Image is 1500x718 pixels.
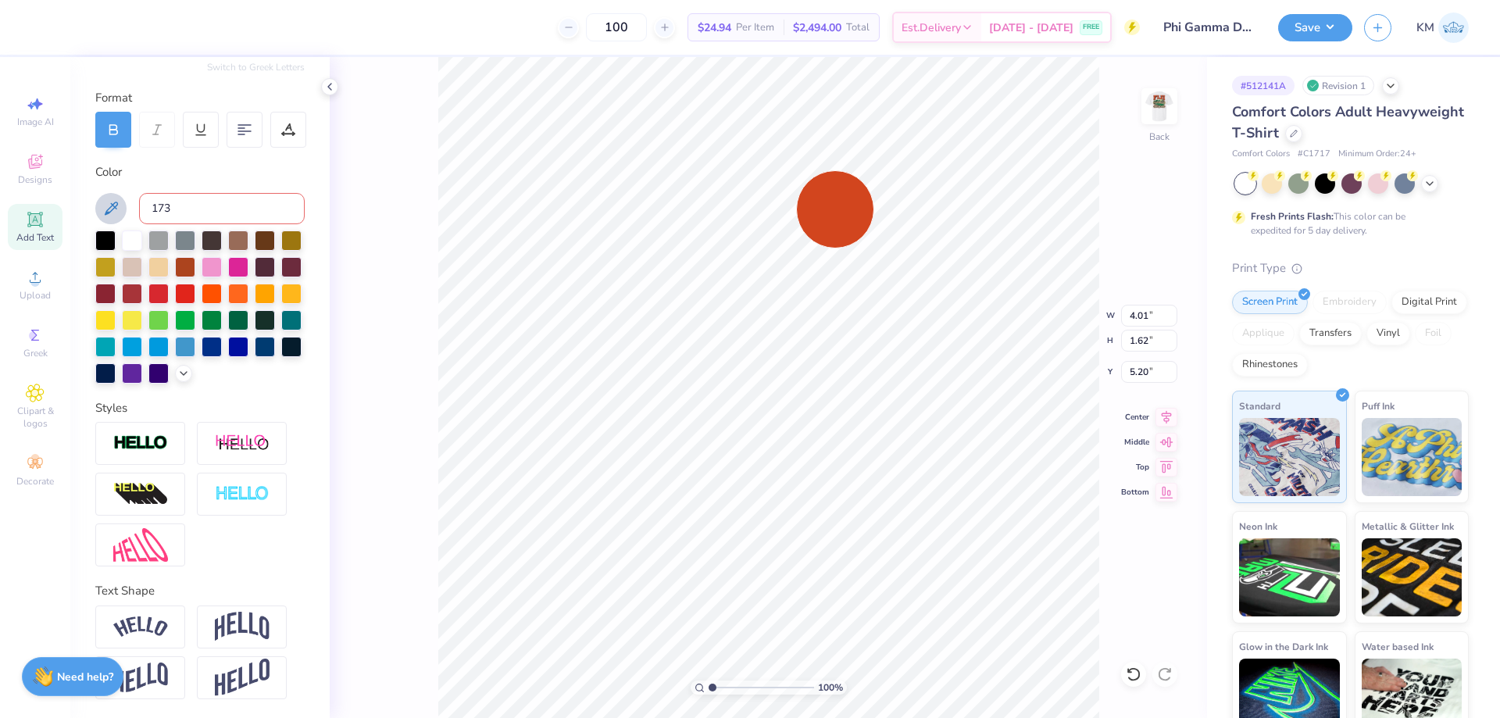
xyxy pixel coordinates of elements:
[1152,12,1266,43] input: Untitled Design
[1083,22,1099,33] span: FREE
[95,582,305,600] div: Text Shape
[1251,209,1443,238] div: This color can be expedited for 5 day delivery.
[23,347,48,359] span: Greek
[57,670,113,684] strong: Need help?
[1366,322,1410,345] div: Vinyl
[1362,638,1434,655] span: Water based Ink
[1232,102,1464,142] span: Comfort Colors Adult Heavyweight T-Shirt
[736,20,774,36] span: Per Item
[1239,518,1277,534] span: Neon Ink
[989,20,1073,36] span: [DATE] - [DATE]
[215,659,270,697] img: Rise
[1251,210,1334,223] strong: Fresh Prints Flash:
[1415,322,1452,345] div: Foil
[95,89,306,107] div: Format
[8,405,62,430] span: Clipart & logos
[1121,437,1149,448] span: Middle
[113,528,168,562] img: Free Distort
[1121,412,1149,423] span: Center
[1232,259,1469,277] div: Print Type
[1121,462,1149,473] span: Top
[1338,148,1416,161] span: Minimum Order: 24 +
[1302,76,1374,95] div: Revision 1
[215,485,270,503] img: Negative Space
[95,399,305,417] div: Styles
[1239,638,1328,655] span: Glow in the Dark Ink
[16,231,54,244] span: Add Text
[1239,418,1340,496] img: Standard
[1312,291,1387,314] div: Embroidery
[1239,398,1280,414] span: Standard
[207,61,305,73] button: Switch to Greek Letters
[1121,487,1149,498] span: Bottom
[113,616,168,638] img: Arc
[1299,322,1362,345] div: Transfers
[20,289,51,302] span: Upload
[793,20,841,36] span: $2,494.00
[215,612,270,641] img: Arch
[16,475,54,488] span: Decorate
[586,13,647,41] input: – –
[818,680,843,695] span: 100 %
[1416,19,1434,37] span: KM
[1278,14,1352,41] button: Save
[1149,130,1170,144] div: Back
[95,163,305,181] div: Color
[1232,291,1308,314] div: Screen Print
[1438,13,1469,43] img: Karl Michael Narciza
[139,193,305,224] input: e.g. 7428 c
[1416,13,1469,43] a: KM
[18,173,52,186] span: Designs
[113,482,168,507] img: 3d Illusion
[113,663,168,693] img: Flag
[1232,322,1295,345] div: Applique
[698,20,731,36] span: $24.94
[1362,398,1395,414] span: Puff Ink
[1232,76,1295,95] div: # 512141A
[17,116,54,128] span: Image AI
[1391,291,1467,314] div: Digital Print
[1239,538,1340,616] img: Neon Ink
[846,20,870,36] span: Total
[1362,518,1454,534] span: Metallic & Glitter Ink
[1362,418,1462,496] img: Puff Ink
[215,434,270,453] img: Shadow
[902,20,961,36] span: Est. Delivery
[1144,91,1175,122] img: Back
[113,434,168,452] img: Stroke
[1232,148,1290,161] span: Comfort Colors
[1232,353,1308,377] div: Rhinestones
[1298,148,1330,161] span: # C1717
[1362,538,1462,616] img: Metallic & Glitter Ink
